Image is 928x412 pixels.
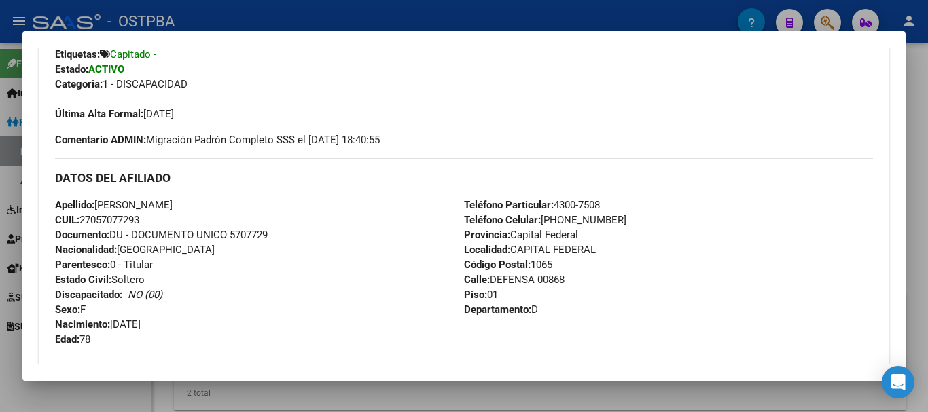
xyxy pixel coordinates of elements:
strong: Teléfono Celular: [464,214,541,226]
span: [GEOGRAPHIC_DATA] [55,244,215,256]
span: 1065 [464,259,552,271]
span: D [464,303,538,316]
span: 0 - Titular [55,259,153,271]
i: NO (00) [128,288,162,301]
strong: Nacionalidad: [55,244,117,256]
strong: Categoria: [55,78,103,90]
span: Capital Federal [464,229,578,241]
strong: Estado: [55,63,88,75]
strong: Última Alta Formal: [55,108,143,120]
span: [PHONE_NUMBER] [464,214,626,226]
span: CAPITAL FEDERAL [464,244,596,256]
strong: Edad: [55,333,79,345]
strong: Sexo: [55,303,80,316]
span: 78 [55,333,90,345]
span: F [55,303,86,316]
span: DU - DOCUMENTO UNICO 5707729 [55,229,268,241]
strong: Comentario ADMIN: [55,134,146,146]
strong: Calle: [464,274,490,286]
span: Migración Padrón Completo SSS el [DATE] 18:40:55 [55,132,380,147]
span: 27057077293 [55,214,139,226]
strong: Localidad: [464,244,510,256]
strong: Apellido: [55,199,94,211]
strong: Documento: [55,229,109,241]
span: [DATE] [55,108,174,120]
div: 1 - DISCAPACIDAD [55,77,873,92]
strong: Parentesco: [55,259,110,271]
span: DEFENSA 00868 [464,274,565,286]
strong: Discapacitado: [55,288,122,301]
strong: CUIL: [55,214,79,226]
strong: Etiquetas: [55,48,100,60]
span: 4300-7508 [464,199,600,211]
span: [PERSON_NAME] [55,199,173,211]
strong: Departamento: [464,303,531,316]
span: 01 [464,288,498,301]
strong: Teléfono Particular: [464,199,554,211]
strong: Piso: [464,288,487,301]
span: Capitado - [110,48,156,60]
strong: Provincia: [464,229,510,241]
span: [DATE] [55,318,141,331]
h3: DATOS DEL AFILIADO [55,170,873,185]
span: Soltero [55,274,145,286]
strong: Código Postal: [464,259,531,271]
strong: Estado Civil: [55,274,111,286]
strong: ACTIVO [88,63,124,75]
div: Open Intercom Messenger [882,366,914,398]
strong: Nacimiento: [55,318,110,331]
